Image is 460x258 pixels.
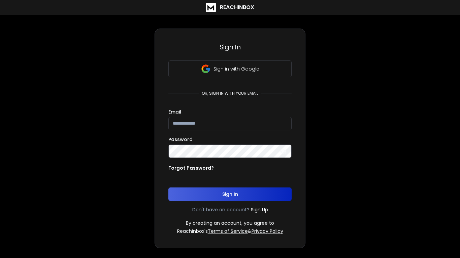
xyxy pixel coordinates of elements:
img: logo [206,3,216,12]
button: Sign in with Google [168,60,292,77]
h1: ReachInbox [220,3,254,11]
p: Don't have an account? [192,206,250,213]
p: Sign in with Google [213,66,259,72]
p: Forgot Password? [168,165,214,171]
a: Sign Up [251,206,268,213]
label: Email [168,110,181,114]
p: By creating an account, you agree to [186,220,274,226]
a: ReachInbox [206,3,254,12]
p: ReachInbox's & [177,228,283,234]
a: Privacy Policy [252,228,283,234]
label: Password [168,137,193,142]
button: Sign In [168,187,292,201]
a: Terms of Service [208,228,248,234]
h3: Sign In [168,42,292,52]
p: or, sign in with your email [199,91,261,96]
